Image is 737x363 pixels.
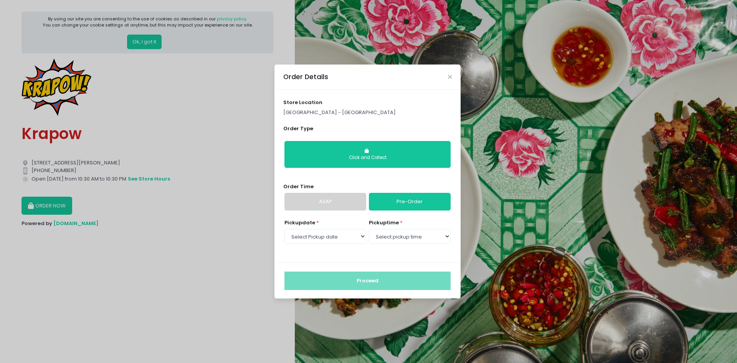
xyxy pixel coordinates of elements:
button: Proceed [284,272,451,290]
button: Click and Collect [284,141,451,168]
p: [GEOGRAPHIC_DATA] - [GEOGRAPHIC_DATA] [283,109,452,116]
span: Pickup date [284,219,315,226]
a: Pre-Order [369,193,451,211]
div: Order Details [283,72,328,82]
span: pickup time [369,219,399,226]
a: ASAP [284,193,366,211]
button: Close [448,75,452,79]
div: Click and Collect [290,154,445,161]
span: store location [283,99,322,106]
span: Order Type [283,125,313,132]
span: Order Time [283,183,314,190]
